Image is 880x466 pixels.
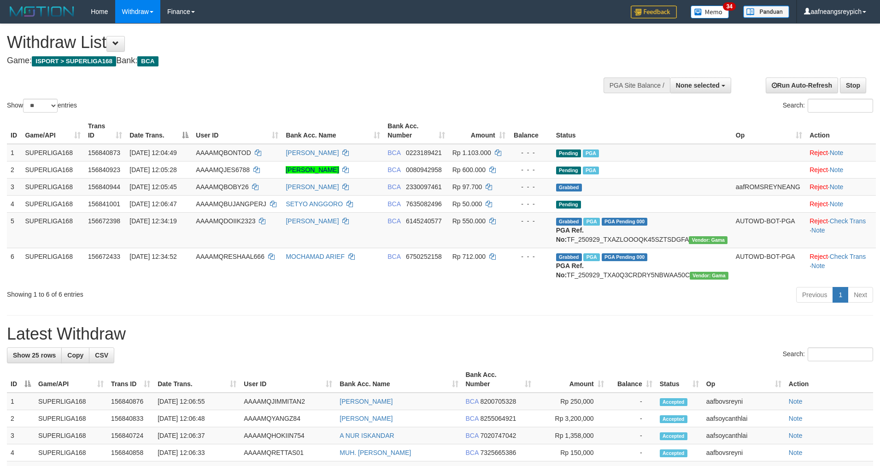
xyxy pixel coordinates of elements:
span: [DATE] 12:06:47 [129,200,176,208]
a: Previous [796,287,833,303]
td: SUPERLIGA168 [21,144,84,161]
td: [DATE] 12:06:48 [154,410,240,427]
div: - - - [513,252,549,261]
span: Grabbed [556,218,582,226]
span: Copy 8200705328 to clipboard [480,398,516,405]
div: PGA Site Balance / [604,78,670,93]
span: [DATE] 12:34:52 [129,253,176,260]
span: AAAAMQJES6788 [196,166,250,173]
span: Copy 8255064921 to clipboard [480,415,516,422]
td: 156840876 [107,393,154,410]
td: 4 [7,444,35,461]
td: · [806,161,876,178]
label: Show entries [7,99,77,113]
img: MOTION_logo.png [7,5,77,18]
span: 156840944 [88,183,120,191]
span: None selected [676,82,720,89]
label: Search: [783,347,873,361]
span: BCA [387,183,400,191]
a: [PERSON_NAME] [286,149,339,156]
span: BCA [466,415,479,422]
th: Date Trans.: activate to sort column descending [126,118,192,144]
a: Copy [61,347,89,363]
td: SUPERLIGA168 [35,410,107,427]
span: BCA [137,56,158,66]
input: Search: [808,99,873,113]
th: ID: activate to sort column descending [7,366,35,393]
a: [PERSON_NAME] [340,415,393,422]
span: Accepted [660,415,687,423]
a: Note [830,166,844,173]
td: · [806,144,876,161]
th: Status [552,118,732,144]
td: 6 [7,248,21,283]
td: aafbovsreyni [703,444,785,461]
span: Rp 712.000 [452,253,486,260]
a: A NUR ISKANDAR [340,432,394,439]
td: AAAAMQJIMMITAN2 [240,393,336,410]
a: CSV [89,347,114,363]
span: Show 25 rows [13,352,56,359]
td: 3 [7,178,21,195]
a: Check Trans [830,253,866,260]
a: Note [789,432,803,439]
td: [DATE] 12:06:37 [154,427,240,444]
span: 156841001 [88,200,120,208]
span: Copy 7020747042 to clipboard [480,432,516,439]
img: Feedback.jpg [631,6,677,18]
td: 2 [7,410,35,427]
div: Showing 1 to 6 of 6 entries [7,286,360,299]
span: BCA [387,149,400,156]
td: 2 [7,161,21,178]
span: BCA [387,200,400,208]
span: Grabbed [556,184,582,191]
span: Marked by aafsoycanthlai [583,218,599,226]
a: [PERSON_NAME] [286,166,339,173]
td: - [608,393,656,410]
a: [PERSON_NAME] [286,217,339,225]
th: Bank Acc. Name: activate to sort column ascending [282,118,384,144]
td: aafROMSREYNEANG [732,178,806,195]
span: Pending [556,201,581,209]
span: Copy [67,352,83,359]
span: Copy 7325665386 to clipboard [480,449,516,456]
td: - [608,410,656,427]
td: 1 [7,144,21,161]
span: Rp 97.700 [452,183,482,191]
td: aafbovsreyni [703,393,785,410]
td: [DATE] 12:06:55 [154,393,240,410]
th: Status: activate to sort column ascending [656,366,703,393]
span: AAAAMQDOIIK2323 [196,217,255,225]
div: - - - [513,165,549,174]
td: SUPERLIGA168 [35,444,107,461]
a: [PERSON_NAME] [340,398,393,405]
span: 34 [723,2,735,11]
th: Amount: activate to sort column ascending [449,118,509,144]
span: 156840873 [88,149,120,156]
span: PGA Pending [602,218,648,226]
span: Rp 50.000 [452,200,482,208]
a: Reject [810,200,828,208]
a: Next [848,287,873,303]
span: AAAAMQRESHAAL666 [196,253,264,260]
a: Reject [810,166,828,173]
span: Copy 0223189421 to clipboard [406,149,442,156]
b: PGA Ref. No: [556,262,584,279]
span: Accepted [660,432,687,440]
span: Pending [556,149,581,157]
th: Action [806,118,876,144]
td: Rp 250,000 [535,393,608,410]
a: Note [830,200,844,208]
span: Copy 0080942958 to clipboard [406,166,442,173]
label: Search: [783,99,873,113]
td: 4 [7,195,21,212]
span: Marked by aafsoycanthlai [583,149,599,157]
span: [DATE] 12:34:19 [129,217,176,225]
span: BCA [387,166,400,173]
td: SUPERLIGA168 [35,427,107,444]
span: Rp 600.000 [452,166,486,173]
th: Action [785,366,873,393]
td: · [806,195,876,212]
th: User ID: activate to sort column ascending [192,118,282,144]
a: Note [811,262,825,269]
